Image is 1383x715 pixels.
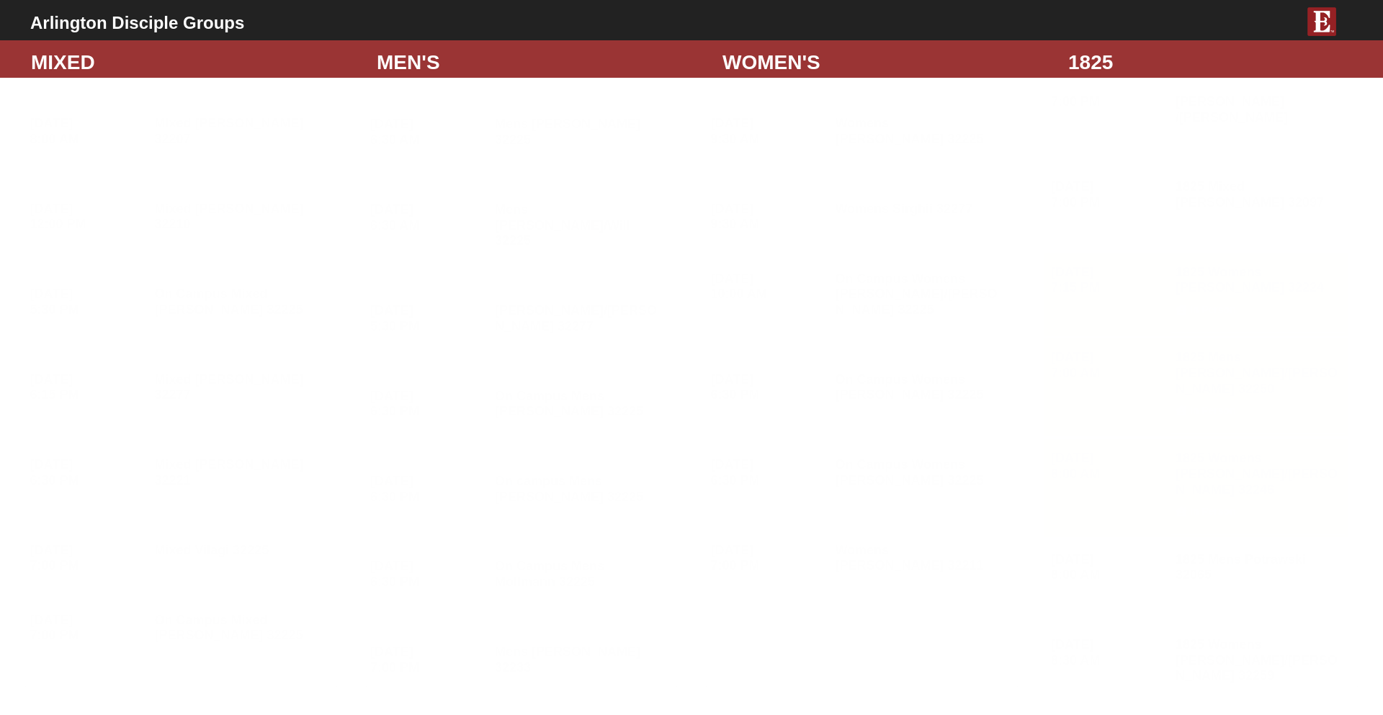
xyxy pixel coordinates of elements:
h4: [DATE] 6:30 PM [711,372,825,403]
h4: 1825 Mens [PERSON_NAME]/[PERSON_NAME] 32250 [1176,350,1340,416]
h4: [DATE] 12:00 PM [30,202,145,233]
h4: On Campus Womens [PERSON_NAME] 32225 [835,457,999,508]
strong: In Person [509,256,555,268]
h4: On Campus Mixed [PERSON_NAME] 32225 [154,613,318,663]
img: E-icon-fireweed-White-TM.png [1307,7,1336,36]
h4: [DATE] 6:30 PM [711,457,825,488]
h4: [DATE] 9:30 AM [711,116,825,147]
h4: On Campus Womens [PERSON_NAME] 32225 [835,372,999,423]
h4: [DATE] 5:30 PM [30,287,145,318]
strong: In Person [566,513,612,524]
div: MEN'S [366,48,712,78]
h4: Mens [PERSON_NAME] 32225 [495,117,659,167]
h4: [DATE] 7:00 PM [30,613,145,644]
h4: [DATE] 7:00 PM [1051,179,1165,210]
strong: In Person [169,155,215,166]
h4: Womens [PERSON_NAME] 32225 [835,116,999,166]
strong: In Person [1190,304,1236,315]
div: WOMEN'S [712,48,1057,78]
strong: In Person [169,651,215,662]
h4: Womens Sirghii 32277 [835,202,999,237]
h4: [PERSON_NAME]/[PERSON_NAME] 32277 [495,303,659,354]
h4: [DATE] 7:00 PM [30,543,145,574]
strong: In Person [509,598,555,609]
strong: In Person [1190,505,1236,517]
h4: 1825 Womens [PERSON_NAME]/[PERSON_NAME] 32259 [1176,637,1340,703]
h4: On Campus Mens [PERSON_NAME] 32225 [495,389,659,439]
strong: In Person [849,225,895,236]
h4: [DATE] 8:00 AM [30,116,145,147]
h4: Mixed [PERSON_NAME] 32207 [154,116,318,166]
strong: In Person [169,410,215,422]
strong: In Person [169,566,215,577]
h4: [DATE] 6:30 PM [30,457,145,488]
strong: Virtual [1191,133,1222,145]
strong: Childcare [503,513,549,524]
strong: In Person [906,410,952,422]
h4: [DATE] 7:00 PM [370,644,485,675]
strong: In Person [1190,405,1236,416]
h4: [DATE] 10:00 AM [711,271,825,302]
strong: In Person [1190,590,1236,602]
strong: In Person [225,325,272,337]
h4: On Campus Mixed [PERSON_NAME] 32225 [154,287,318,337]
h4: Mixed [PERSON_NAME] 32210 [154,202,318,252]
h4: [DATE] 6:30 PM [370,559,485,590]
h4: On campus Mens [PERSON_NAME] 32225 [495,474,659,524]
h4: [DATE] 6:30 PM [370,474,485,505]
h4: [DATE] 5:30 PM [370,303,485,334]
h4: [DATE] 8:30 AM [1051,637,1165,668]
strong: In Person [849,155,895,166]
strong: In Person [509,156,555,167]
h4: Mens [PERSON_NAME] 32233 [495,644,659,695]
h4: [DATE] 7:00 PM [1051,78,1165,109]
h4: [DATE] 6:30 AM [370,117,485,148]
strong: In Person [849,496,895,508]
h4: [DATE] 6:30 PM [370,389,485,420]
h4: [DATE] 6:30 AM [370,202,485,233]
h4: 1825 Online Mixed [PERSON_NAME] /[PERSON_NAME] [1176,78,1340,145]
strong: In Person [1190,218,1236,230]
strong: In Person [169,496,215,508]
h4: [DATE] 6:15 PM [30,372,145,403]
h4: Womens [PERSON_NAME] 32211 [835,543,999,593]
h4: 1825 Mens Potrawski 32065 [1176,552,1340,603]
div: MIXED [20,48,366,78]
strong: In Person [509,342,555,354]
h4: Mixed [PERSON_NAME] 32221 [154,457,318,508]
h4: On Campus Womens [PERSON_NAME]/[PERSON_NAME] 32225 [835,271,999,338]
h4: On Campus Mens Mollmann 32225 [495,559,659,609]
h4: 1825 Womens [PERSON_NAME] 32224 [1176,265,1340,315]
strong: Childcare [162,325,208,337]
strong: In Person [169,240,215,251]
h4: 1825 Mixed [PERSON_NAME] 32097 [1176,179,1340,230]
h4: [DATE] 7:00 PM [711,543,825,574]
h4: Mixed [PERSON_NAME] 32277 [154,372,318,423]
strong: In Person [566,427,612,439]
strong: In Person [849,325,895,337]
h4: Mixed Vilagi 32225 [154,543,318,578]
strong: In Person [849,581,895,593]
h4: [DATE] 9:30 AM [711,202,825,233]
h4: [DATE] 8:00 AM [1051,552,1165,583]
h4: 1825 Womens [PERSON_NAME]/[PERSON_NAME] 32246 [1176,451,1340,517]
strong: Childcare [503,427,549,439]
h4: Mens [PERSON_NAME]/Will 32225 [495,202,659,269]
strong: Childcare [843,410,889,422]
h4: [DATE] 8:00 AM [1051,451,1165,482]
strong: In Person [509,683,555,695]
h4: [DATE] 7:15 PM [1051,265,1165,296]
h4: [DATE] 7:00 AM [1051,350,1165,381]
b: Arlington Disciple Groups [30,13,244,32]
